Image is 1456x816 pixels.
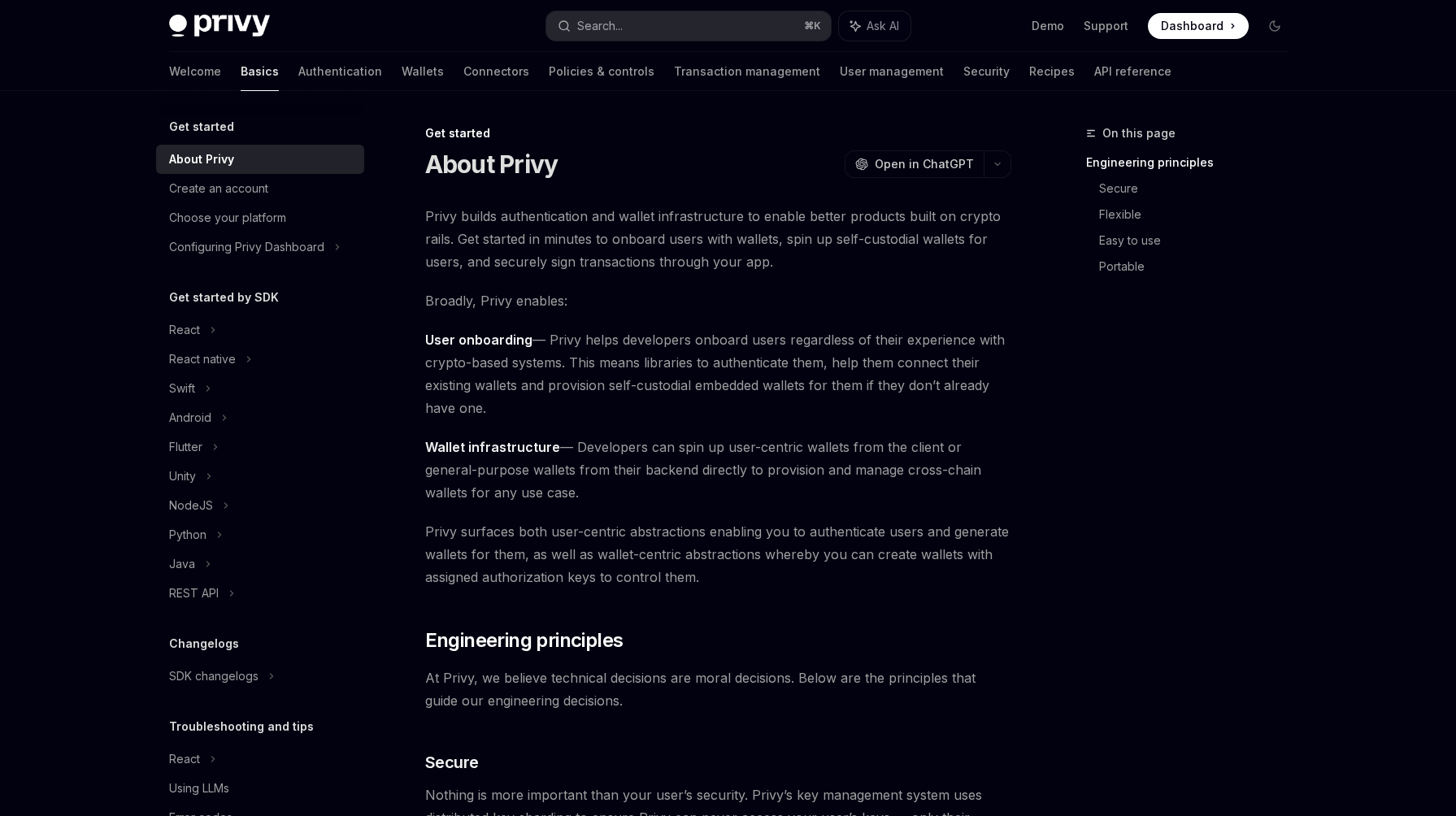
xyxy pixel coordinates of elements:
[1086,150,1301,176] a: Engineering principles
[425,520,1011,588] span: Privy surfaces both user-centric abstractions enabling you to authenticate users and generate wal...
[963,52,1010,91] a: Security
[1099,254,1301,280] a: Portable
[425,150,558,179] h1: About Privy
[169,496,213,515] div: NodeJS
[169,179,268,198] div: Create an account
[425,436,1011,504] span: — Developers can spin up user-centric wallets from the client or general-purpose wallets from the...
[169,15,270,37] img: dark logo
[156,203,364,232] a: Choose your platform
[867,18,899,34] span: Ask AI
[425,125,1011,141] div: Get started
[875,156,974,172] span: Open in ChatGPT
[169,749,200,769] div: React
[1084,18,1128,34] a: Support
[169,379,195,398] div: Swift
[156,174,364,203] a: Create an account
[425,332,532,348] strong: User onboarding
[169,467,196,486] div: Unity
[241,52,279,91] a: Basics
[169,779,229,798] div: Using LLMs
[1161,18,1223,34] span: Dashboard
[169,717,314,736] h5: Troubleshooting and tips
[169,525,206,545] div: Python
[169,584,219,603] div: REST API
[1148,13,1249,39] a: Dashboard
[425,289,1011,312] span: Broadly, Privy enables:
[169,320,200,340] div: React
[169,554,195,574] div: Java
[463,52,529,91] a: Connectors
[1099,176,1301,202] a: Secure
[169,634,239,653] h5: Changelogs
[1029,52,1075,91] a: Recipes
[169,408,211,428] div: Android
[169,666,259,686] div: SDK changelogs
[546,11,831,41] button: Search...⌘K
[425,439,560,455] strong: Wallet infrastructure
[156,145,364,174] a: About Privy
[1102,124,1176,143] span: On this page
[298,52,382,91] a: Authentication
[425,205,1011,273] span: Privy builds authentication and wallet infrastructure to enable better products built on crypto r...
[169,150,234,169] div: About Privy
[804,20,821,33] span: ⌘ K
[425,666,1011,712] span: At Privy, we believe technical decisions are moral decisions. Below are the principles that guide...
[169,288,279,307] h5: Get started by SDK
[577,16,623,36] div: Search...
[169,208,286,228] div: Choose your platform
[169,52,221,91] a: Welcome
[425,328,1011,419] span: — Privy helps developers onboard users regardless of their experience with crypto-based systems. ...
[1262,13,1288,39] button: Toggle dark mode
[845,150,984,178] button: Open in ChatGPT
[1094,52,1171,91] a: API reference
[402,52,444,91] a: Wallets
[1032,18,1064,34] a: Demo
[549,52,654,91] a: Policies & controls
[1099,202,1301,228] a: Flexible
[840,52,944,91] a: User management
[169,349,236,369] div: React native
[839,11,911,41] button: Ask AI
[425,751,479,774] span: Secure
[674,52,820,91] a: Transaction management
[169,437,202,457] div: Flutter
[169,117,234,137] h5: Get started
[425,627,624,653] span: Engineering principles
[169,237,324,257] div: Configuring Privy Dashboard
[156,774,364,803] a: Using LLMs
[1099,228,1301,254] a: Easy to use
